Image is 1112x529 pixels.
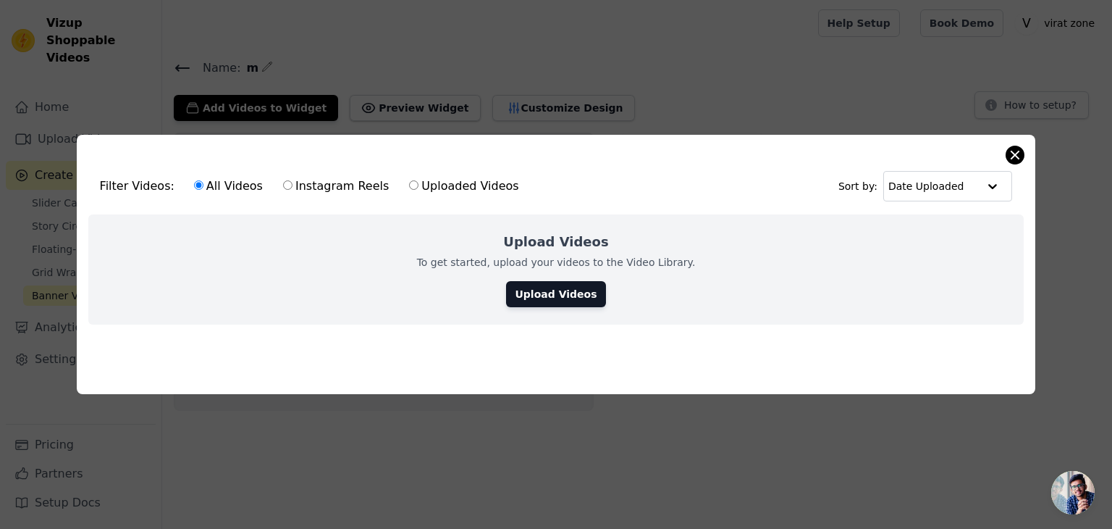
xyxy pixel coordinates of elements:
[1006,146,1024,164] button: Close modal
[506,281,605,307] a: Upload Videos
[282,177,389,196] label: Instagram Reels
[1051,471,1095,515] a: Open chat
[417,255,696,270] p: To get started, upload your videos to the Video Library.
[408,177,519,196] label: Uploaded Videos
[100,170,527,203] div: Filter Videos:
[193,177,264,196] label: All Videos
[838,171,1013,201] div: Sort by:
[503,232,608,252] h2: Upload Videos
